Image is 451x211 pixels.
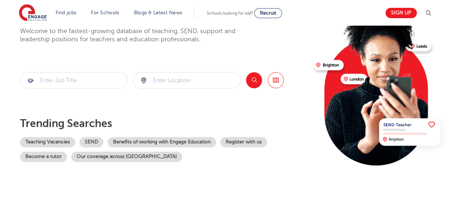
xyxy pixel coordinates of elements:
[254,8,282,18] a: Recruit
[20,152,67,162] a: Become a tutor
[20,137,75,147] a: Teaching Vacancies
[220,137,267,147] a: Register with us
[207,11,253,16] span: Schools looking for staff
[20,27,255,44] p: Welcome to the fastest-growing database of teaching, SEND, support and leadership positions for t...
[134,10,183,15] a: Blogs & Latest News
[20,72,128,89] div: Submit
[20,117,308,130] p: Trending searches
[80,137,103,147] a: SEND
[19,4,47,22] img: Engage Education
[133,73,240,88] input: Submit
[91,10,119,15] a: For Schools
[385,8,417,18] a: Sign up
[56,10,77,15] a: Find jobs
[71,152,182,162] a: Our coverage across [GEOGRAPHIC_DATA]
[20,73,127,88] input: Submit
[260,10,276,16] span: Recruit
[108,137,216,147] a: Benefits of working with Engage Education
[133,72,241,89] div: Submit
[246,72,262,88] button: Search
